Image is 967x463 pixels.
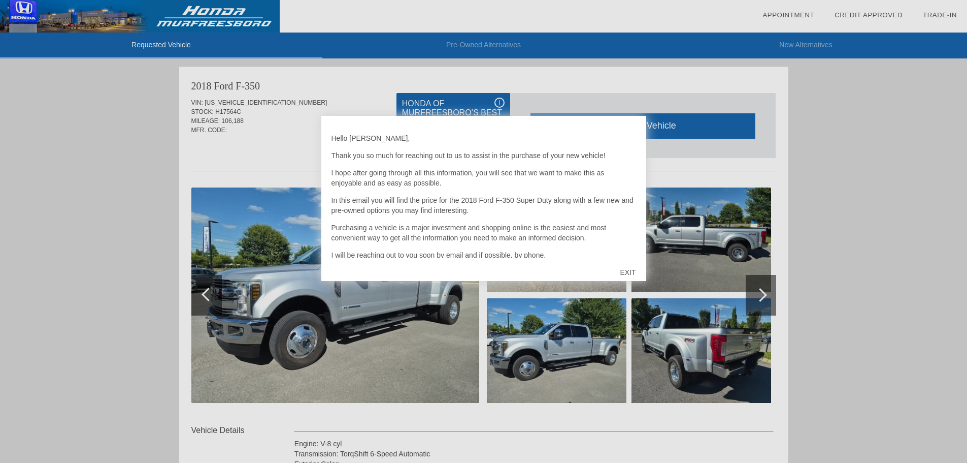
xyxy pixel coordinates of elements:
p: Hello [PERSON_NAME], [331,133,636,143]
a: Credit Approved [835,11,903,19]
p: Thank you so much for reaching out to us to assist in the purchase of your new vehicle! [331,150,636,161]
a: Appointment [762,11,814,19]
a: Trade-In [923,11,957,19]
p: I will be reaching out to you soon by email and if possible, by phone. [331,250,636,260]
p: In this email you will find the price for the 2018 Ford F-350 Super Duty along with a few new and... [331,195,636,215]
div: EXIT [610,257,646,288]
p: Purchasing a vehicle is a major investment and shopping online is the easiest and most convenient... [331,223,636,243]
p: I hope after going through all this information, you will see that we want to make this as enjoya... [331,168,636,188]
